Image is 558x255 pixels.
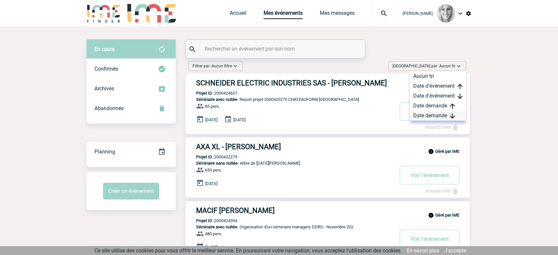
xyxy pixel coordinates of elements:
[94,66,118,72] span: Confirmés
[400,230,459,248] button: Voir l'événement
[403,11,433,16] span: [PERSON_NAME]
[212,64,232,68] span: Aucun filtre
[196,91,214,96] b: Projet ID :
[87,99,176,118] div: Retrouvez ici tous vos événements annulés
[94,247,402,254] span: Ce site utilise des cookies pour vous offrir le meilleur service. En poursuivant votre navigation...
[186,161,393,166] p: - Arbre de [DATE][PERSON_NAME]
[205,117,217,122] span: [DATE]
[393,63,455,69] span: [GEOGRAPHIC_DATA] par :
[435,149,459,154] b: Géré par IME
[428,149,434,154] img: info_black_24dp.svg
[400,166,459,184] button: Voir l'événement
[196,206,393,215] h3: MACIF [PERSON_NAME]
[455,63,462,69] img: baseline_expand_more_white_24dp-b.png
[196,79,393,87] h3: SCHNEIDER ELECTRIC INDUSTRIES SAS - [PERSON_NAME]
[94,149,115,155] span: Planning
[186,91,237,96] p: 2000424657
[87,79,176,99] div: Retrouvez ici tous les événements que vous avez décidé d'archiver
[186,154,237,159] p: 2000422279
[94,105,124,111] span: Abandonnés
[196,224,237,229] span: Séminaire avec nuitée
[196,143,393,151] h3: AXA XL - [PERSON_NAME]
[444,247,466,254] a: J'accepte
[264,10,303,19] a: Mes événements
[425,188,459,194] a: Abandonner
[205,231,222,236] span: 480 pers.
[230,10,246,19] a: Accueil
[457,94,463,99] img: arrow_downward.png
[457,84,463,89] img: arrow_upward.png
[186,224,393,229] p: - Organisation d'un séminaire managers DDRS - Novembre 202
[435,213,459,218] b: Géré par IME
[205,168,222,173] span: 650 pers.
[186,143,470,151] a: AXA XL - [PERSON_NAME]
[205,181,217,186] span: [DATE]
[186,206,470,215] a: MACIF [PERSON_NAME]
[410,81,466,91] div: Date d'événement
[233,117,245,122] span: [DATE]
[87,142,176,162] div: Retrouvez ici tous vos événements organisés par date et état d'avancement
[232,63,239,69] img: baseline_expand_more_white_24dp-b.png
[437,4,455,23] img: 101029-0.jpg
[94,46,114,52] span: En cours
[87,142,176,161] a: Planning
[186,97,393,102] p: - Report projet 2000420270 CHATEAUFORM [GEOGRAPHIC_DATA]
[450,104,455,109] img: arrow_upward.png
[410,101,466,111] div: Date demande
[196,97,237,102] span: Séminaire avec nuitée
[192,63,232,69] span: Filtrer par :
[320,10,355,19] a: Mes messages
[196,161,238,166] span: Séminaire sans nuitée
[186,218,237,223] p: 2000424394
[450,113,455,119] img: arrow_downward.png
[407,247,439,254] a: En savoir plus
[87,4,121,23] img: IME-Finder
[425,124,459,130] a: Abandonner
[94,85,114,92] span: Archivés
[87,39,176,59] div: Retrouvez ici tous vos évènements avant confirmation
[203,44,349,54] input: Rechercher un événement par son nom
[205,245,217,250] span: [DATE]
[196,154,214,159] b: Projet ID :
[196,218,214,223] b: Projet ID :
[410,91,466,101] div: Date d'événement
[186,79,470,87] a: SCHNEIDER ELECTRIC INDUSTRIES SAS - [PERSON_NAME]
[205,104,220,109] span: 85 pers.
[428,212,434,218] img: info_black_24dp.svg
[400,102,459,121] button: Voir l'événement
[410,71,466,81] div: Aucun tri
[103,183,159,199] button: Créer un événement
[439,64,455,68] span: Aucun tri
[410,111,466,121] div: Date demande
